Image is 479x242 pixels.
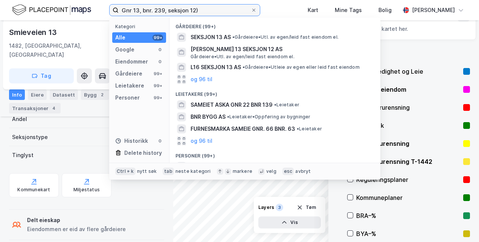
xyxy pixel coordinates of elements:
div: Datasett [50,89,78,100]
div: Kategori [115,24,166,29]
div: 3 [276,204,283,211]
span: • [243,64,245,70]
div: Anleggseiendom [356,85,460,94]
div: Historikk [115,136,148,145]
div: Eiendommen er eid av flere gårdeiere [27,225,126,234]
div: Google [115,45,134,54]
div: BRA–% [356,211,460,220]
iframe: Chat Widget [441,206,479,242]
div: Miljøstatus [73,187,100,193]
div: Alle [115,33,125,42]
img: logo.f888ab2527a4732fd821a326f86c7f29.svg [12,3,91,17]
span: SEKSJON 13 AS [191,33,231,42]
div: Gårdeiere [115,69,142,78]
button: Vis [258,216,321,228]
span: FURNESMARKA SAMEIE GNR. 66 BNR. 63 [191,124,295,133]
div: tab [163,168,174,175]
span: • [232,34,235,40]
div: 0 [157,59,163,65]
span: L16 SEKSJON 13 AS [191,63,241,72]
span: Gårdeiere • Utl. av egen/leid fast eiendom el. [232,34,339,40]
div: Visualiser data i kartet her. [338,24,470,33]
div: 1482, [GEOGRAPHIC_DATA], [GEOGRAPHIC_DATA] [9,41,119,59]
div: Kart [308,6,318,15]
div: Støyforurensning T-1442 [356,157,460,166]
span: Leietaker [274,102,299,108]
div: velg [266,168,276,174]
div: Delete history [124,148,162,157]
button: og 96 til [191,75,212,84]
div: 99+ [153,95,163,101]
div: Grunnforurensning [356,103,460,112]
span: Leietaker • Oppføring av bygninger [227,114,311,120]
span: • [297,126,299,132]
div: Kommunekart [17,187,50,193]
span: Leietaker [297,126,322,132]
div: Layers [258,204,274,210]
span: Gårdeiere • Utl. av egen/leid fast eiendom el. [191,54,294,60]
div: Mine Tags [335,6,362,15]
div: Ctrl + k [115,168,136,175]
div: Seksjonstype [12,133,48,142]
div: Smieveien 13 [9,26,58,38]
div: Kontrollprogram for chat [441,206,479,242]
div: BYA–% [356,229,460,238]
div: 99+ [153,83,163,89]
span: SAMEIET ASKA GNR 22 BNR 139 [191,100,273,109]
div: Kartlag [346,49,470,58]
div: 99+ [153,71,163,77]
div: Tinglyst [12,151,34,160]
span: • [274,102,276,107]
div: Leietakere (99+) [169,85,380,99]
span: KWARTENG JNR AMANING [191,162,259,171]
div: [PERSON_NAME] [412,6,455,15]
button: Tag [9,68,74,83]
div: Bolig [378,6,392,15]
div: Kommuneplaner [356,193,460,202]
div: Personer [115,93,140,102]
div: Leietakere [115,81,144,90]
div: Bygg [81,89,109,100]
div: Støyforurensning [356,139,460,148]
div: Andel [12,115,27,124]
span: Gårdeiere • Utleie av egen eller leid fast eiendom [243,64,360,70]
button: og 96 til [191,136,212,145]
div: nytt søk [137,168,157,174]
div: Eiere [28,89,47,100]
div: Personer (99+) [169,147,380,160]
div: Delt eieskap [27,216,126,225]
span: • [227,114,229,119]
div: 4 [50,104,58,112]
div: Yield, Ledighet og Leie [356,67,460,76]
div: neste kategori [175,168,211,174]
div: Arealbruk [356,121,460,130]
div: markere [233,168,252,174]
div: 0 [157,47,163,53]
span: BNR BYGG AS [191,112,226,121]
div: 2 [98,91,106,98]
div: Reguleringsplaner [356,175,460,184]
div: Transaksjoner [9,103,61,113]
span: [PERSON_NAME] 13 SEKSJON 12 AS [191,45,371,54]
div: avbryt [295,168,311,174]
button: Tøm [292,201,321,213]
div: 99+ [153,35,163,41]
div: Info [9,89,25,100]
div: Gårdeiere (99+) [169,18,380,31]
div: esc [282,168,294,175]
div: 0 [157,138,163,144]
input: Søk på adresse, matrikkel, gårdeiere, leietakere eller personer [119,5,251,16]
div: Eiendommer [115,57,148,66]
